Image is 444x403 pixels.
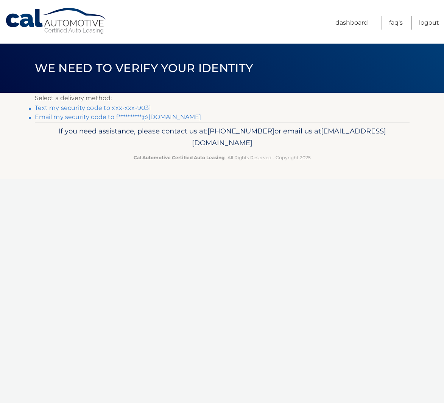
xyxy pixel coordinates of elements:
a: Text my security code to xxx-xxx-9031 [35,104,151,111]
p: - All Rights Reserved - Copyright 2025 [40,154,405,162]
strong: Cal Automotive Certified Auto Leasing [134,155,224,160]
a: Dashboard [335,16,368,30]
a: Cal Automotive [5,8,107,34]
a: FAQ's [389,16,403,30]
span: We need to verify your identity [35,61,253,75]
p: Select a delivery method: [35,93,410,103]
p: If you need assistance, please contact us at: or email us at [40,125,405,149]
a: Email my security code to f**********@[DOMAIN_NAME] [35,113,201,121]
a: Logout [419,16,439,30]
span: [PHONE_NUMBER] [207,127,274,135]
